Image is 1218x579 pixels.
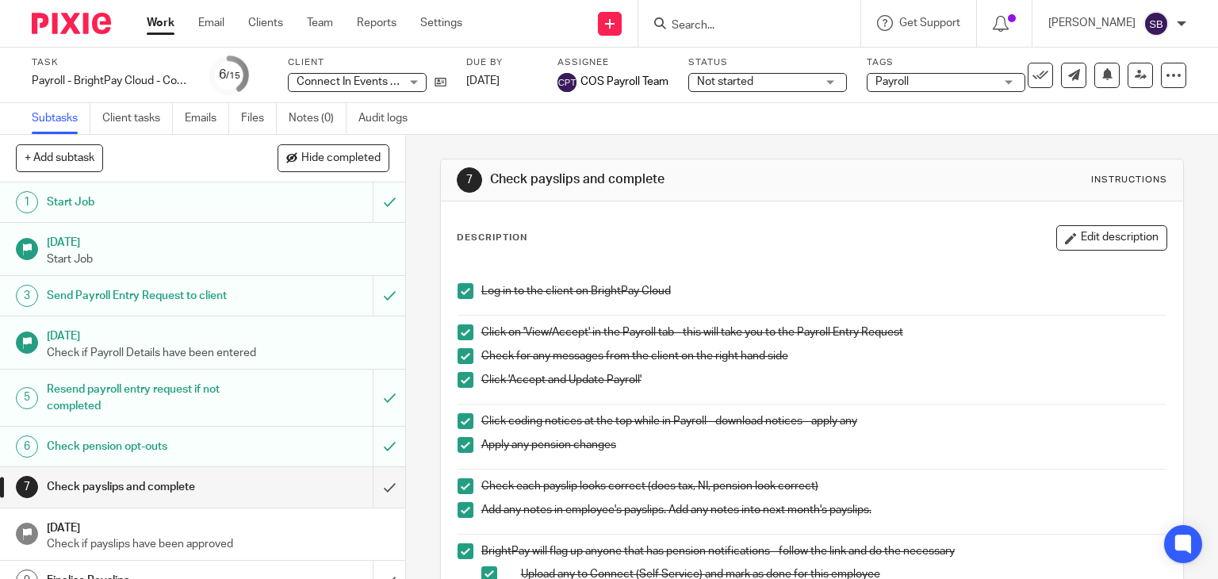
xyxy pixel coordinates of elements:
[16,191,38,213] div: 1
[466,56,538,69] label: Due by
[697,76,753,87] span: Not started
[301,152,381,165] span: Hide completed
[688,56,847,69] label: Status
[457,232,527,244] p: Description
[481,478,1167,494] p: Check each payslip looks correct (does tax, NI, pension look correct)
[32,56,190,69] label: Task
[248,15,283,31] a: Clients
[32,13,111,34] img: Pixie
[899,17,960,29] span: Get Support
[867,56,1025,69] label: Tags
[16,435,38,458] div: 6
[420,15,462,31] a: Settings
[288,56,446,69] label: Client
[47,324,389,344] h1: [DATE]
[47,378,254,418] h1: Resend payroll entry request if not completed
[47,475,254,499] h1: Check payslips and complete
[1056,225,1167,251] button: Edit description
[357,15,396,31] a: Reports
[16,387,38,409] div: 5
[16,285,38,307] div: 3
[185,103,229,134] a: Emails
[289,103,347,134] a: Notes (0)
[198,15,224,31] a: Email
[481,324,1167,340] p: Click on 'View/Accept' in the Payroll tab - this will take you to the Payroll Entry Request
[47,435,254,458] h1: Check pension opt-outs
[297,76,427,87] span: Connect In Events Limited
[47,284,254,308] h1: Send Payroll Entry Request to client
[481,348,1167,364] p: Check for any messages from the client on the right hand side
[481,372,1167,388] p: Click 'Accept and Update Payroll'
[219,66,240,84] div: 6
[481,283,1167,299] p: Log in to the client on BrightPay Cloud
[481,437,1167,453] p: Apply any pension changes
[1091,174,1167,186] div: Instructions
[32,73,190,89] div: Payroll - BrightPay Cloud - Connect In Housing Ltd T/A Connect In Events - Pay day: Last Working ...
[1048,15,1136,31] p: [PERSON_NAME]
[307,15,333,31] a: Team
[47,345,389,361] p: Check if Payroll Details have been entered
[226,71,240,80] small: /15
[102,103,173,134] a: Client tasks
[16,476,38,498] div: 7
[481,413,1167,429] p: Click coding notices at the top while in Payroll - download notices - apply any
[16,144,103,171] button: + Add subtask
[481,543,1167,559] p: BrightPay will flag up anyone that has pension notifications - follow the link and do the necessary
[147,15,174,31] a: Work
[47,516,389,536] h1: [DATE]
[466,75,500,86] span: [DATE]
[1143,11,1169,36] img: svg%3E
[490,171,845,188] h1: Check payslips and complete
[580,74,668,90] span: COS Payroll Team
[278,144,389,171] button: Hide completed
[358,103,419,134] a: Audit logs
[557,56,668,69] label: Assignee
[670,19,813,33] input: Search
[875,76,909,87] span: Payroll
[32,103,90,134] a: Subtasks
[47,251,389,267] p: Start Job
[47,190,254,214] h1: Start Job
[457,167,482,193] div: 7
[47,536,389,552] p: Check if payslips have been approved
[481,502,1167,518] p: Add any notes in employee's payslips. Add any notes into next month's payslips.
[557,73,576,92] img: svg%3E
[241,103,277,134] a: Files
[47,231,389,251] h1: [DATE]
